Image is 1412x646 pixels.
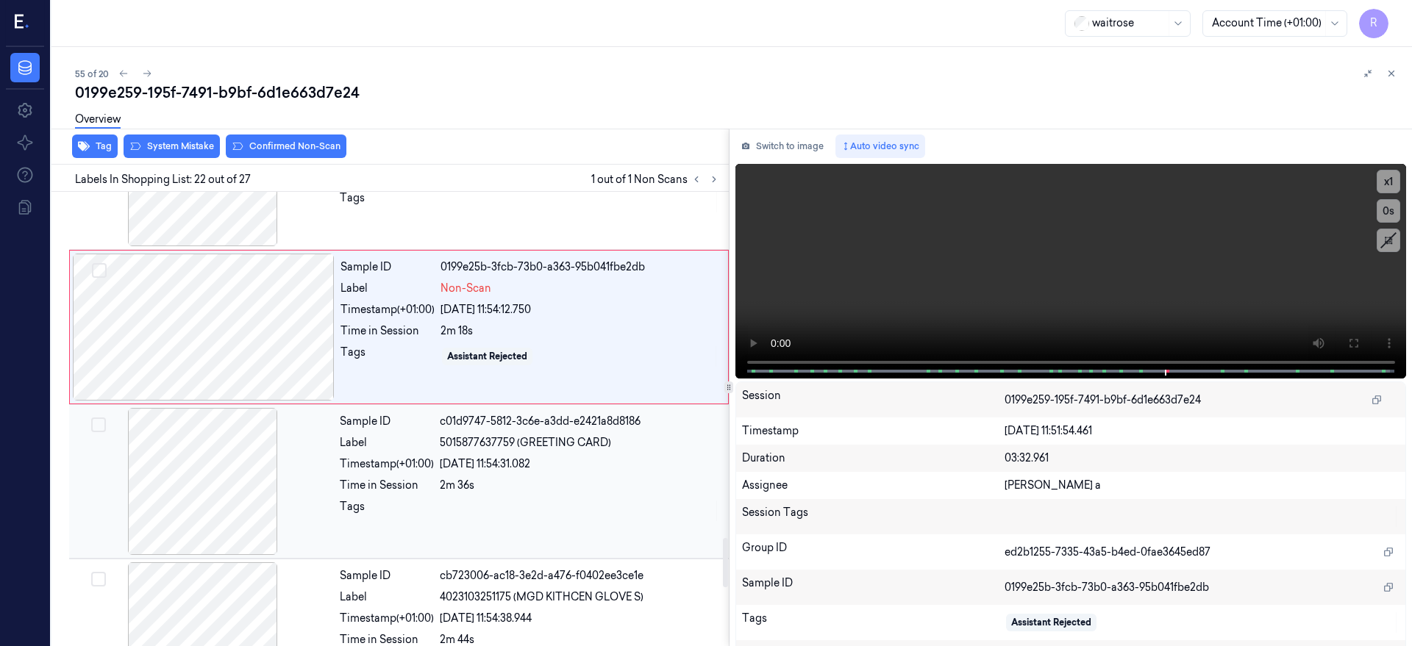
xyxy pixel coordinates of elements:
[1377,170,1400,193] button: x1
[440,478,720,493] div: 2m 36s
[124,134,220,158] button: System Mistake
[340,190,434,214] div: Tags
[447,350,527,363] div: Assistant Rejected
[340,456,434,472] div: Timestamp (+01:00)
[441,259,719,275] div: 0199e25b-3fcb-73b0-a363-95b041fbe2db
[742,575,1005,599] div: Sample ID
[742,451,1005,466] div: Duration
[1359,9,1388,38] button: R
[440,589,643,605] span: 4023103251175 (MGD KITHCEN GLOVE S)
[1005,392,1201,408] span: 0199e259-195f-7491-b9bf-6d1e663d7e24
[735,134,830,158] button: Switch to image
[1005,478,1399,493] div: [PERSON_NAME] a
[441,302,719,317] div: [DATE] 11:54:12.750
[742,505,1005,528] div: Session Tags
[340,302,435,317] div: Timestamp (+01:00)
[340,478,434,493] div: Time in Session
[591,171,723,188] span: 1 out of 1 Non Scans
[1005,545,1210,560] span: ed2b1255-7335-43a5-b4ed-0fae3645ed87
[742,388,1005,412] div: Session
[340,414,434,429] div: Sample ID
[440,611,720,626] div: [DATE] 11:54:38.944
[340,323,435,339] div: Time in Session
[226,134,346,158] button: Confirmed Non-Scan
[72,134,118,158] button: Tag
[835,134,925,158] button: Auto video sync
[1005,580,1209,595] span: 0199e25b-3fcb-73b0-a363-95b041fbe2db
[742,478,1005,493] div: Assignee
[340,259,435,275] div: Sample ID
[441,323,719,339] div: 2m 18s
[75,112,121,129] a: Overview
[91,572,106,586] button: Select row
[1005,451,1399,466] div: 03:32.961
[742,540,1005,564] div: Group ID
[340,345,435,368] div: Tags
[1011,616,1091,629] div: Assistant Rejected
[440,435,611,451] span: 5015877637759 (GREETING CARD)
[340,499,434,523] div: Tags
[1005,423,1399,439] div: [DATE] 11:51:54.461
[75,172,251,187] span: Labels In Shopping List: 22 out of 27
[340,589,434,605] div: Label
[440,456,720,472] div: [DATE] 11:54:31.082
[742,611,1005,634] div: Tags
[440,414,720,429] div: c01d9747-5812-3c6e-a3dd-e2421a8d8186
[340,281,435,296] div: Label
[441,281,491,296] span: Non-Scan
[440,568,720,584] div: cb723006-ac18-3e2d-a476-f0402ee3ce1e
[742,423,1005,439] div: Timestamp
[75,82,1400,103] div: 0199e259-195f-7491-b9bf-6d1e663d7e24
[340,568,434,584] div: Sample ID
[91,417,106,432] button: Select row
[340,435,434,451] div: Label
[1377,199,1400,223] button: 0s
[75,68,109,80] span: 55 of 20
[92,263,107,278] button: Select row
[340,611,434,626] div: Timestamp (+01:00)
